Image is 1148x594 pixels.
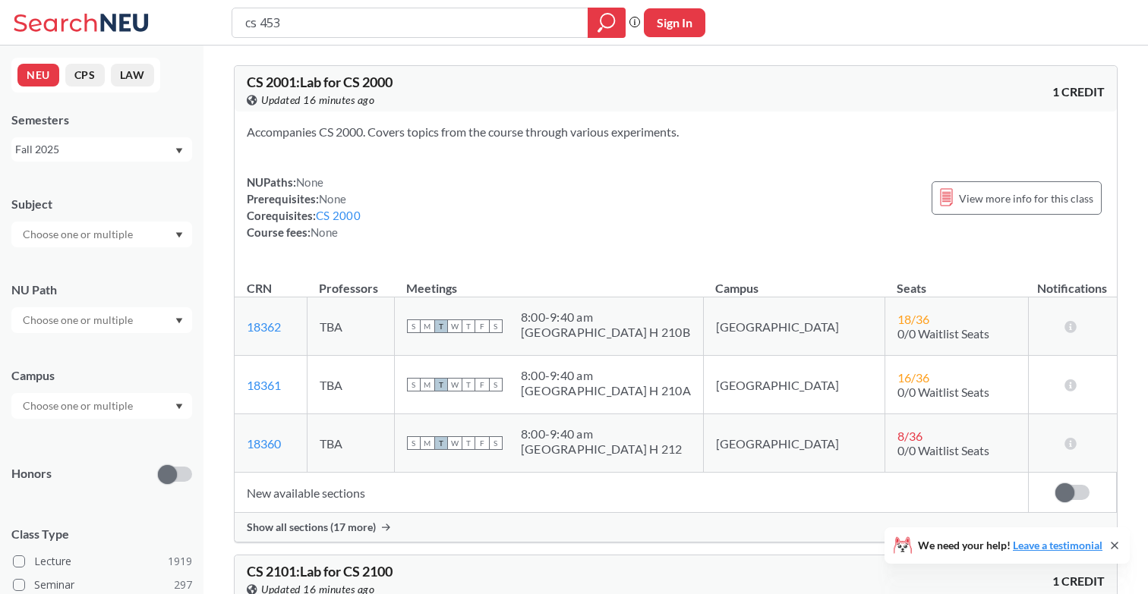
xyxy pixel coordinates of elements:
span: T [434,378,448,391]
span: F [475,378,489,391]
span: View more info for this class [959,189,1093,208]
th: Notifications [1028,265,1116,297]
div: NU Path [11,281,192,298]
td: TBA [307,297,394,356]
span: 0/0 Waitlist Seats [897,443,989,457]
input: Choose one or multiple [15,311,143,329]
div: Dropdown arrow [11,393,192,419]
span: T [462,378,475,391]
th: Campus [703,265,885,297]
p: Honors [11,465,52,482]
a: 18360 [247,436,281,451]
input: Choose one or multiple [15,225,143,244]
svg: Dropdown arrow [175,148,183,154]
div: magnifying glass [588,8,626,38]
span: Updated 16 minutes ago [261,92,374,108]
span: T [462,319,475,333]
div: Dropdown arrow [11,222,192,247]
span: 297 [174,577,192,593]
td: [GEOGRAPHIC_DATA] [703,356,885,414]
svg: Dropdown arrow [175,318,183,324]
svg: Dropdown arrow [175,404,183,410]
div: NUPaths: Prerequisites: Corequisites: Course fees: [247,174,361,240]
div: CRN [247,280,272,297]
span: T [462,436,475,450]
button: Sign In [644,8,705,37]
span: Class Type [11,526,192,542]
td: TBA [307,414,394,473]
span: 1 CREDIT [1052,573,1105,589]
td: New available sections [235,473,1028,513]
th: Meetings [394,265,703,297]
span: CS 2101 : Lab for CS 2100 [247,563,393,580]
div: Show all sections (17 more) [235,513,1117,542]
label: Lecture [13,552,192,571]
span: F [475,319,489,333]
div: Fall 2025 [15,141,174,158]
input: Choose one or multiple [15,397,143,415]
span: None [311,225,338,239]
div: Fall 2025Dropdown arrow [11,137,192,162]
th: Professors [307,265,394,297]
svg: magnifying glass [598,12,616,33]
section: Accompanies CS 2000. Covers topics from the course through various experiments. [247,124,1105,140]
span: S [407,436,421,450]
span: S [489,319,503,333]
span: W [448,378,462,391]
td: TBA [307,356,394,414]
span: S [407,319,421,333]
span: 8 / 36 [897,429,922,443]
td: [GEOGRAPHIC_DATA] [703,414,885,473]
div: [GEOGRAPHIC_DATA] H 212 [521,442,683,457]
svg: Dropdown arrow [175,232,183,238]
span: 0/0 Waitlist Seats [897,326,989,341]
span: None [319,192,346,206]
a: CS 2000 [316,209,361,222]
div: [GEOGRAPHIC_DATA] H 210A [521,383,691,398]
th: Seats [885,265,1028,297]
span: M [421,319,434,333]
div: Campus [11,367,192,384]
span: M [421,436,434,450]
span: F [475,436,489,450]
div: Semesters [11,112,192,128]
span: We need your help! [918,540,1102,551]
span: S [489,378,503,391]
div: 8:00 - 9:40 am [521,426,683,442]
div: [GEOGRAPHIC_DATA] H 210B [521,325,690,340]
span: W [448,319,462,333]
span: T [434,436,448,450]
span: 16 / 36 [897,370,929,385]
button: NEU [17,64,59,86]
span: 18 / 36 [897,312,929,326]
span: S [489,436,503,450]
a: Leave a testimonial [1013,539,1102,552]
div: Dropdown arrow [11,307,192,333]
div: 8:00 - 9:40 am [521,310,690,325]
span: Show all sections (17 more) [247,520,376,534]
span: None [296,175,323,189]
td: [GEOGRAPHIC_DATA] [703,297,885,356]
div: Subject [11,196,192,212]
button: LAW [111,64,154,86]
button: CPS [65,64,105,86]
span: S [407,378,421,391]
a: 18361 [247,378,281,392]
span: 1 CREDIT [1052,83,1105,100]
span: T [434,319,448,333]
input: Class, professor, course number, "phrase" [244,10,577,36]
a: 18362 [247,319,281,334]
span: M [421,378,434,391]
span: CS 2001 : Lab for CS 2000 [247,74,393,90]
div: 8:00 - 9:40 am [521,368,691,383]
span: 0/0 Waitlist Seats [897,385,989,399]
span: W [448,436,462,450]
span: 1919 [168,553,192,570]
